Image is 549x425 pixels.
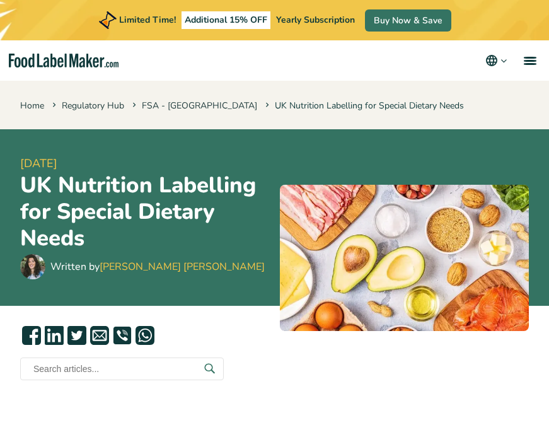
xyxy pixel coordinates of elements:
a: menu [509,40,549,81]
img: Maria Abi Hanna - Food Label Maker [20,254,45,279]
a: Food Label Maker homepage [9,54,118,68]
a: Buy Now & Save [365,9,451,32]
span: Yearly Subscription [276,14,355,26]
input: Search articles... [20,358,224,380]
a: Regulatory Hub [62,100,124,112]
a: FSA - [GEOGRAPHIC_DATA] [142,100,257,112]
a: [PERSON_NAME] [PERSON_NAME] [100,260,265,274]
a: Home [20,100,44,112]
h1: UK Nutrition Labelling for Special Dietary Needs [20,172,270,251]
span: Limited Time! [119,14,176,26]
span: UK Nutrition Labelling for Special Dietary Needs [263,100,464,112]
button: Change language [484,53,509,68]
span: Additional 15% OFF [182,11,270,29]
span: [DATE] [20,155,270,172]
div: Written by [50,259,265,274]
